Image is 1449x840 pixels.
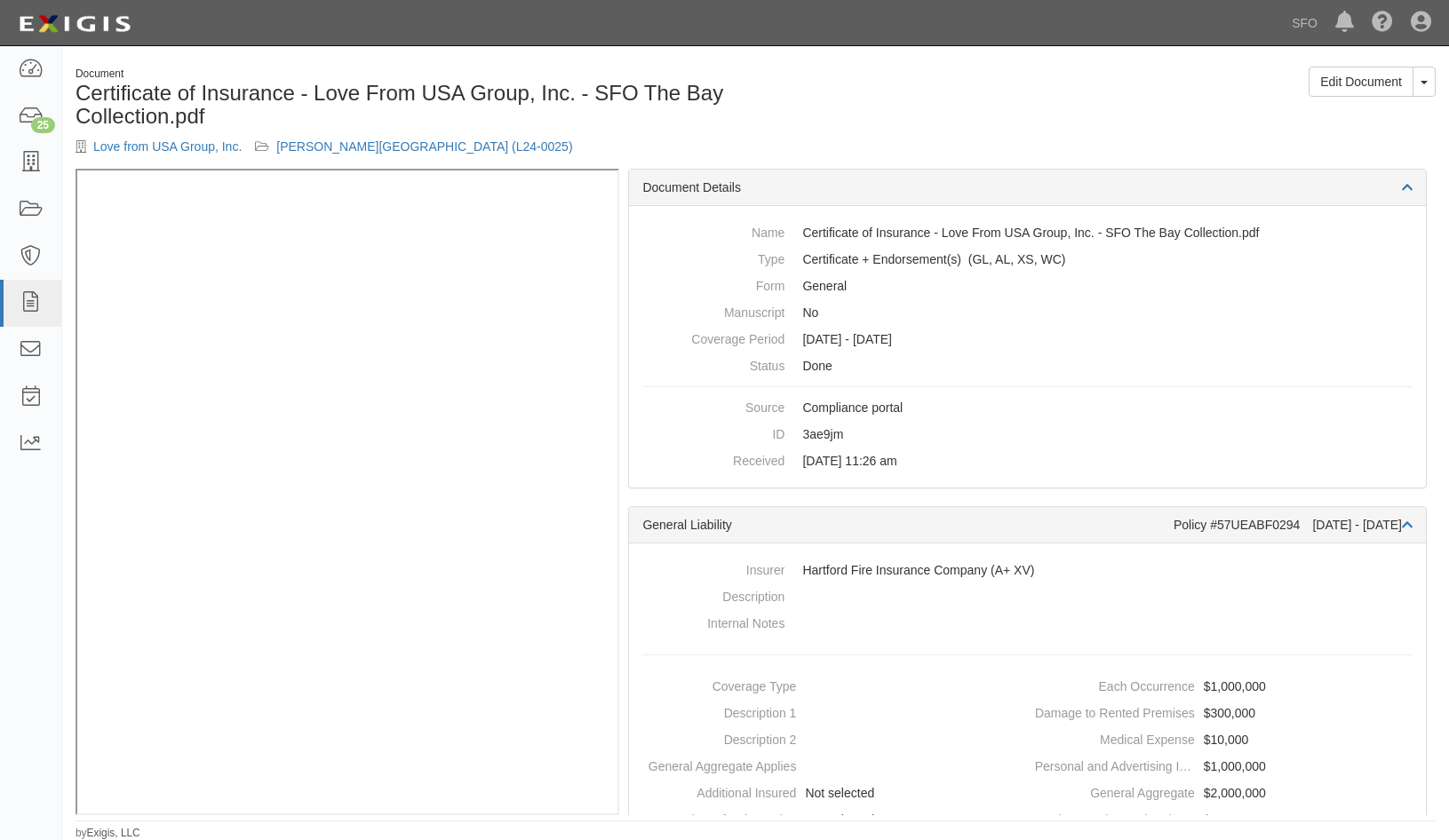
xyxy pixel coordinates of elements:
div: 25 [31,117,55,133]
dd: $2,000,000 [1035,780,1419,806]
i: Help Center - Complianz [1372,12,1393,34]
dt: ID [642,421,784,443]
dt: Status [642,353,784,375]
dt: Products and Completed Operations [1035,806,1195,828]
dd: $1,000,000 [1035,753,1419,780]
dd: Not selected [636,780,1020,806]
dt: Each Occurrence [1035,673,1195,695]
dt: Form [642,273,784,295]
dt: Source [642,394,784,416]
dt: Personal and Advertising Injury [1035,753,1195,775]
h1: Certificate of Insurance - Love From USA Group, Inc. - SFO The Bay Collection.pdf [76,82,743,129]
dd: $2,000,000 [1035,806,1419,833]
div: Document [76,67,743,82]
dt: Description 2 [636,726,796,749]
dd: Done [642,353,1413,379]
div: Policy #57UEABF0294 [DATE] - [DATE] [1174,516,1413,534]
dd: $300,000 [1035,700,1419,726]
dt: Type [642,246,784,268]
dt: Manuscript [642,299,784,321]
dt: Internal Notes [642,610,784,632]
dd: Not selected [636,806,1020,833]
div: General Liability [642,516,1174,534]
a: SFO [1283,5,1326,41]
a: Edit Document [1309,67,1413,97]
dt: Medical Expense [1035,726,1195,749]
dt: Damage to Rented Premises [1035,700,1195,722]
dt: Insurer [642,557,784,579]
dd: [DATE] 11:26 am [642,448,1413,474]
dd: Hartford Fire Insurance Company (A+ XV) [642,557,1413,583]
dt: Waiver of Subrogation [636,806,796,828]
dd: General [642,273,1413,299]
dt: Coverage Type [636,673,796,695]
dd: General Liability Auto Liability Excess/Umbrella Liability Workers Compensation/Employers Liability [642,246,1413,273]
a: Love from USA Group, Inc. [93,139,242,154]
dt: Received [642,448,784,470]
dd: Compliance portal [642,394,1413,421]
dd: Certificate of Insurance - Love From USA Group, Inc. - SFO The Bay Collection.pdf [642,219,1413,246]
dd: No [642,299,1413,326]
a: [PERSON_NAME][GEOGRAPHIC_DATA] (L24-0025) [276,139,572,154]
dt: Name [642,219,784,242]
img: logo-5460c22ac91f19d4615b14bd174203de0afe785f0fc80cf4dbbc73dc1793850b.png [13,8,136,40]
dt: Coverage Period [642,326,784,348]
dt: General Aggregate [1035,780,1195,802]
a: Exigis, LLC [87,827,140,839]
dt: Description [642,583,784,606]
dd: $10,000 [1035,726,1419,753]
dt: General Aggregate Applies [636,753,796,775]
dd: [DATE] - [DATE] [642,326,1413,353]
dt: Description 1 [636,700,796,722]
dd: $1,000,000 [1035,673,1419,700]
dt: Additional Insured [636,780,796,802]
div: Document Details [629,170,1426,206]
dd: 3ae9jm [642,421,1413,448]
